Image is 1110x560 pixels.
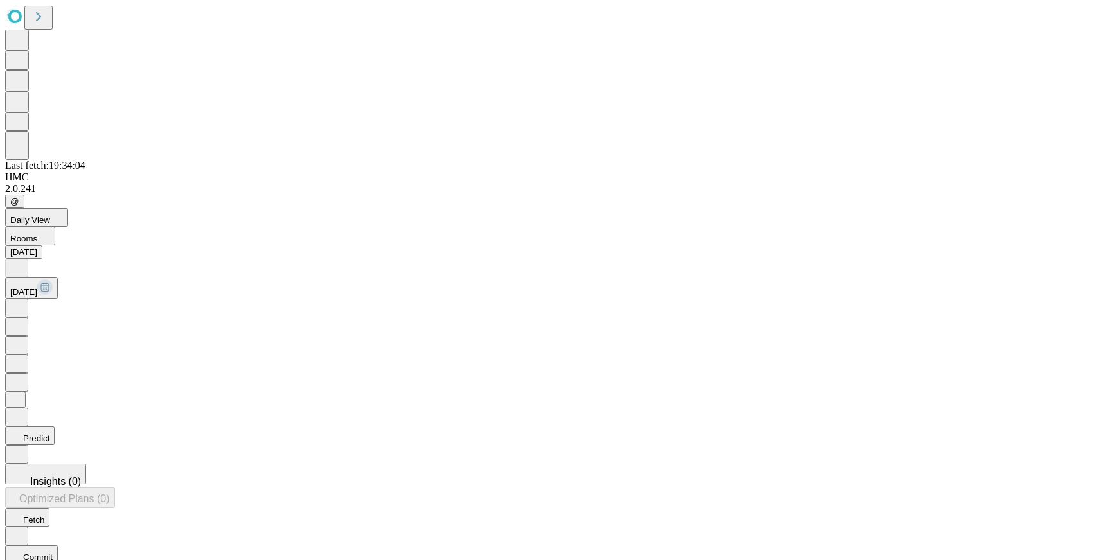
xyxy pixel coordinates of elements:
div: HMC [5,171,1105,183]
span: @ [10,197,19,206]
button: Fetch [5,508,49,527]
button: [DATE] [5,245,42,259]
button: Insights (0) [5,464,86,484]
span: Optimized Plans (0) [19,493,110,504]
span: [DATE] [10,287,37,297]
div: 2.0.241 [5,183,1105,195]
span: Rooms [10,234,37,243]
button: Daily View [5,208,68,227]
span: Daily View [10,215,50,225]
button: Predict [5,426,55,445]
span: Last fetch: 19:34:04 [5,160,85,171]
button: @ [5,195,24,208]
button: Optimized Plans (0) [5,487,115,508]
button: Rooms [5,227,55,245]
button: [DATE] [5,277,58,299]
span: Insights (0) [30,476,81,487]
